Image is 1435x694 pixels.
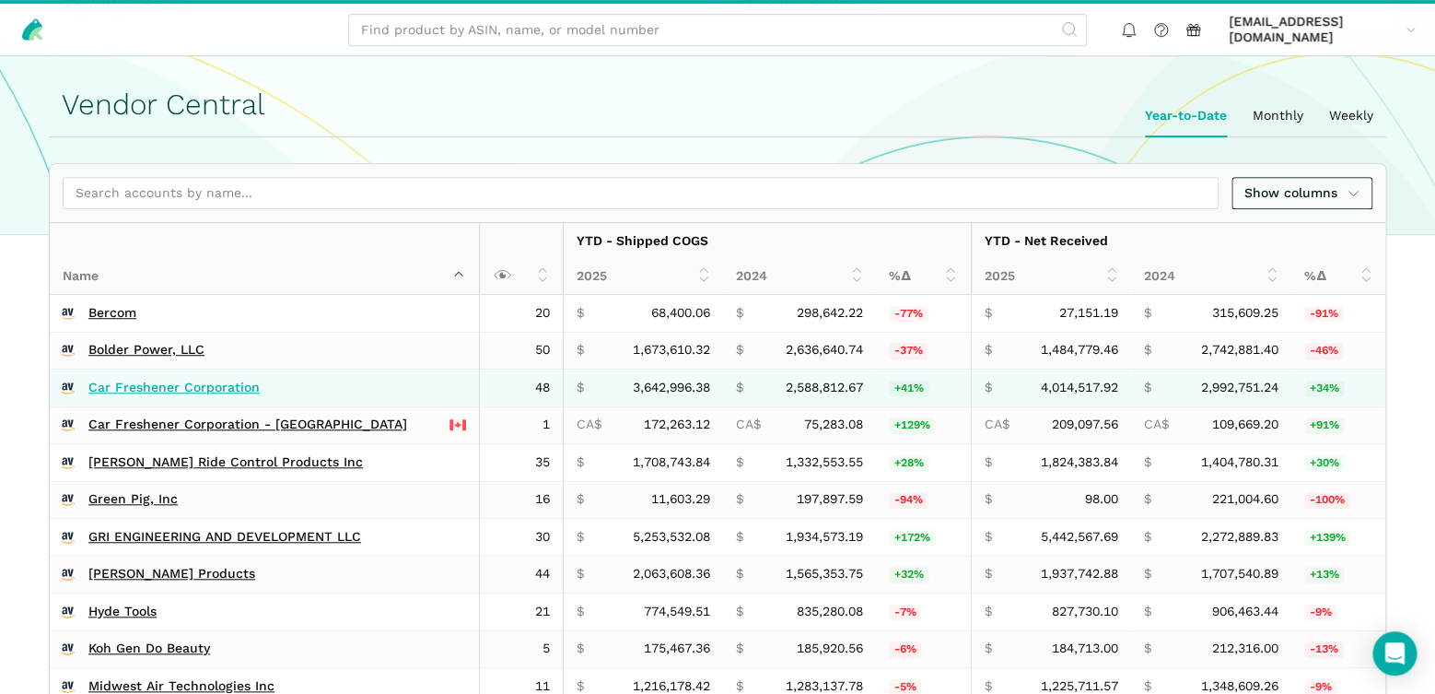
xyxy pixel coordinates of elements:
span: $ [736,491,743,508]
span: $ [577,454,584,471]
span: 1,708,743.84 [633,454,710,471]
th: 2024: activate to sort column ascending [723,259,876,295]
span: -100% [1304,492,1349,509]
span: [EMAIL_ADDRESS][DOMAIN_NAME] [1229,14,1399,46]
span: $ [1144,604,1151,620]
a: Car Freshener Corporation - [GEOGRAPHIC_DATA] [88,417,407,433]
td: 44 [479,556,563,594]
span: 184,713.00 [1052,641,1118,657]
span: CA$ [1144,417,1169,433]
span: 212,316.00 [1212,641,1278,657]
span: $ [736,604,743,620]
span: CA$ [736,417,761,433]
a: Bercom [88,305,136,322]
td: 31.83% [876,556,971,594]
th: 2024: activate to sort column ascending [1131,259,1291,295]
span: $ [1144,529,1151,546]
span: +129% [889,418,935,434]
td: 13.48% [1291,556,1385,594]
td: 1 [479,406,563,444]
span: 197,897.59 [797,491,863,508]
a: GRI ENGINEERING AND DEVELOPMENT LLC [88,529,361,546]
span: 221,004.60 [1212,491,1278,508]
td: 90.66% [1291,406,1385,444]
span: -13% [1304,641,1343,658]
span: -7% [889,605,921,621]
td: 50 [479,332,563,370]
span: +13% [1304,567,1344,583]
td: 30 [479,519,563,557]
td: -7.27% [876,594,971,631]
strong: YTD - Net Received [985,233,1108,248]
a: Bolder Power, LLC [88,342,204,359]
a: Car Freshener Corporation [88,380,260,396]
span: 172,263.12 [644,417,710,433]
span: 75,283.08 [804,417,863,433]
span: $ [577,342,584,359]
span: 109,669.20 [1212,417,1278,433]
th: %Δ: activate to sort column ascending [876,259,971,295]
a: [PERSON_NAME] Ride Control Products Inc [88,454,363,471]
span: +30% [1304,455,1344,472]
span: +34% [1304,381,1344,397]
span: $ [985,529,992,546]
span: $ [736,566,743,582]
span: $ [577,529,584,546]
span: 11,603.29 [651,491,710,508]
td: -13.00% [1291,630,1385,668]
span: $ [577,305,584,322]
img: 243-canada-6dcbff6b5ddfbc3d576af9e026b5d206327223395eaa30c1e22b34077c083801.svg [449,417,466,433]
td: 28.23% [876,444,971,482]
span: $ [1144,454,1151,471]
td: 128.82% [876,406,971,444]
a: Show columns [1231,177,1373,209]
span: $ [1144,305,1151,322]
span: 1,934,573.19 [786,529,863,546]
a: Hyde Tools [88,604,157,620]
span: $ [985,454,992,471]
span: 1,707,540.89 [1201,566,1278,582]
span: 98.00 [1085,491,1118,508]
span: 2,636,640.74 [786,342,863,359]
span: 774,549.51 [644,604,710,620]
a: Green Pig, Inc [88,491,178,508]
td: -91.40% [1291,295,1385,332]
span: $ [1144,491,1151,508]
span: -94% [889,492,927,509]
span: $ [1144,641,1151,657]
span: $ [985,491,992,508]
td: 5 [479,630,563,668]
span: -77% [889,306,927,323]
a: [EMAIL_ADDRESS][DOMAIN_NAME] [1222,10,1422,49]
td: -5.62% [876,630,971,668]
span: $ [736,454,743,471]
td: 34.14% [1291,370,1385,407]
span: 315,609.25 [1212,305,1278,322]
span: $ [985,305,992,322]
span: $ [1144,380,1151,396]
span: 68,400.06 [651,305,710,322]
span: $ [736,305,743,322]
th: %Δ: activate to sort column ascending [1291,259,1385,295]
span: $ [577,380,584,396]
h1: Vendor Central [62,88,1373,121]
td: 21 [479,594,563,631]
span: 27,151.19 [1059,305,1118,322]
td: -77.10% [876,295,971,332]
span: $ [577,604,584,620]
span: $ [736,641,743,657]
ui-tab: Year-to-Date [1132,95,1240,137]
td: 16 [479,481,563,519]
span: 2,742,881.40 [1201,342,1278,359]
td: 48 [479,370,563,407]
span: 5,253,532.08 [633,529,710,546]
ui-tab: Weekly [1316,95,1386,137]
span: $ [985,342,992,359]
span: 1,404,780.31 [1201,454,1278,471]
span: $ [1144,566,1151,582]
td: -36.52% [876,332,971,370]
span: $ [577,641,584,657]
span: $ [1144,342,1151,359]
span: -9% [1304,605,1336,621]
td: -8.69% [1291,594,1385,631]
